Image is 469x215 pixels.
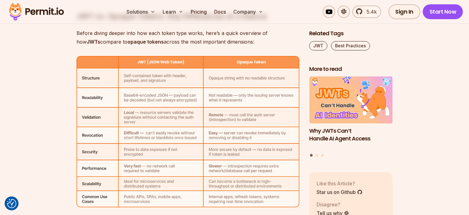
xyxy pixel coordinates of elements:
[231,6,266,18] button: Company
[309,77,392,124] img: Why JWTs Can’t Handle AI Agent Access
[317,201,349,208] p: Disagree?
[6,1,67,22] img: Permit logo
[363,8,377,15] span: 5.4k
[309,41,327,50] a: JWT
[77,29,299,46] p: Before diving deeper into how each token type works, here’s a quick overview of how compare to ac...
[310,154,313,157] button: Go to slide 1
[309,65,392,73] h2: More to read
[309,77,392,150] a: Why JWTs Can’t Handle AI Agent AccessWhy JWTs Can’t Handle AI Agent Access
[309,77,392,150] li: 1 of 3
[124,6,158,18] button: Solutions
[321,154,324,157] button: Go to slide 3
[331,41,370,50] a: Best Practices
[352,6,381,18] a: 5.4k
[188,6,209,18] a: Pricing
[388,4,420,19] a: Sign In
[309,77,392,158] div: Posts
[77,56,299,207] img: image.png
[160,6,186,18] button: Learn
[309,127,392,143] h3: Why JWTs Can’t Handle AI Agent Access
[7,199,16,208] button: Consent Preferences
[127,39,164,45] strong: opaque tokens
[87,39,100,45] strong: JWTs
[423,4,463,19] a: Start Now
[317,188,363,196] a: Star us on Github
[316,154,318,157] button: Go to slide 2
[309,30,392,37] h2: Related Tags
[212,6,228,18] a: Docs
[7,199,16,208] img: Revisit consent button
[317,180,363,187] p: Like this Article?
